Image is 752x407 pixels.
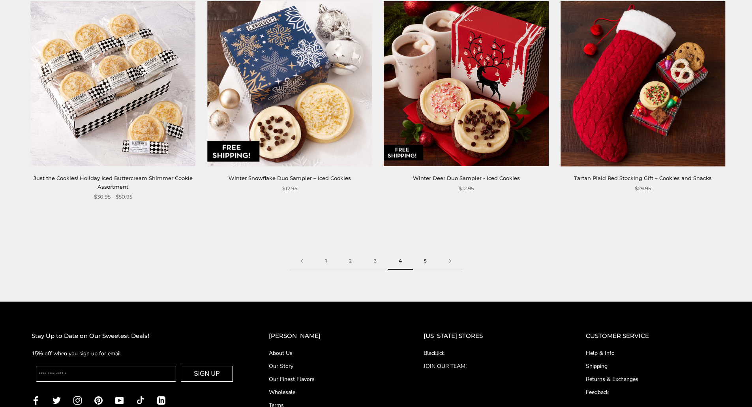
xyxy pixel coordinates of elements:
[32,331,237,341] h2: Stay Up to Date on Our Sweetest Deals!
[269,388,392,396] a: Wholesale
[586,349,720,357] a: Help & Info
[31,2,195,166] img: Just the Cookies! Holiday Iced Buttercream Shimmer Cookie Assortment
[269,331,392,341] h2: [PERSON_NAME]
[32,349,237,358] p: 15% off when you sign up for email
[413,175,520,181] a: Winter Deer Duo Sampler - Iced Cookies
[424,362,554,370] a: JOIN OUR TEAM!
[635,184,651,193] span: $29.95
[73,396,82,405] a: Instagram
[269,375,392,383] a: Our Finest Flavors
[586,388,720,396] a: Feedback
[586,375,720,383] a: Returns & Exchanges
[269,362,392,370] a: Our Story
[561,2,725,166] img: Tartan Plaid Red Stocking Gift – Cookies and Snacks
[229,175,351,181] a: Winter Snowflake Duo Sampler – Iced Cookies
[290,252,314,270] a: Previous page
[413,252,438,270] a: 5
[269,349,392,357] a: About Us
[32,396,40,405] a: Facebook
[574,175,712,181] a: Tartan Plaid Red Stocking Gift – Cookies and Snacks
[115,396,124,405] a: YouTube
[157,396,165,405] a: LinkedIn
[53,396,61,405] a: Twitter
[424,349,554,357] a: Blacklick
[424,331,554,341] h2: [US_STATE] STORES
[282,184,297,193] span: $12.95
[338,252,363,270] a: 2
[384,2,549,166] img: Winter Deer Duo Sampler - Iced Cookies
[388,252,413,270] span: 4
[438,252,462,270] a: Next page
[207,2,372,166] img: Winter Snowflake Duo Sampler – Iced Cookies
[94,396,103,405] a: Pinterest
[36,366,176,382] input: Enter your email
[314,252,338,270] a: 1
[34,175,193,189] a: Just the Cookies! Holiday Iced Buttercream Shimmer Cookie Assortment
[586,362,720,370] a: Shipping
[181,366,233,382] button: SIGN UP
[586,331,720,341] h2: CUSTOMER SERVICE
[459,184,474,193] span: $12.95
[136,396,144,405] a: TikTok
[363,252,388,270] a: 3
[94,193,132,201] span: $30.95 - $50.95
